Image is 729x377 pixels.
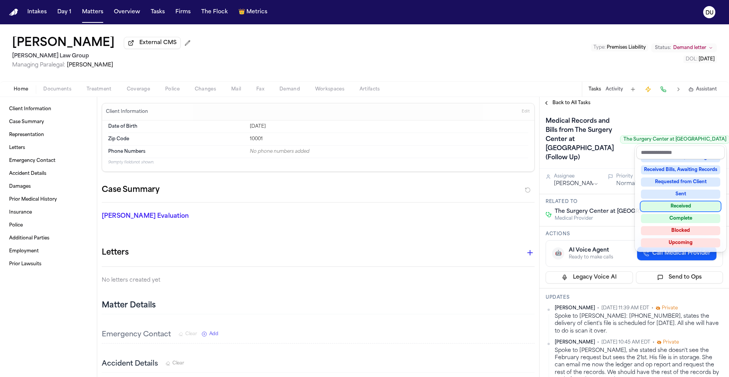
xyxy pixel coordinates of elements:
div: Upcoming [641,238,720,247]
div: Requested from Client [641,177,720,187]
div: Blocked [641,226,720,235]
div: Received Bills, Awaiting Records [641,165,720,174]
div: Received [641,202,720,211]
div: Complete [641,214,720,223]
div: Sent [641,190,720,199]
